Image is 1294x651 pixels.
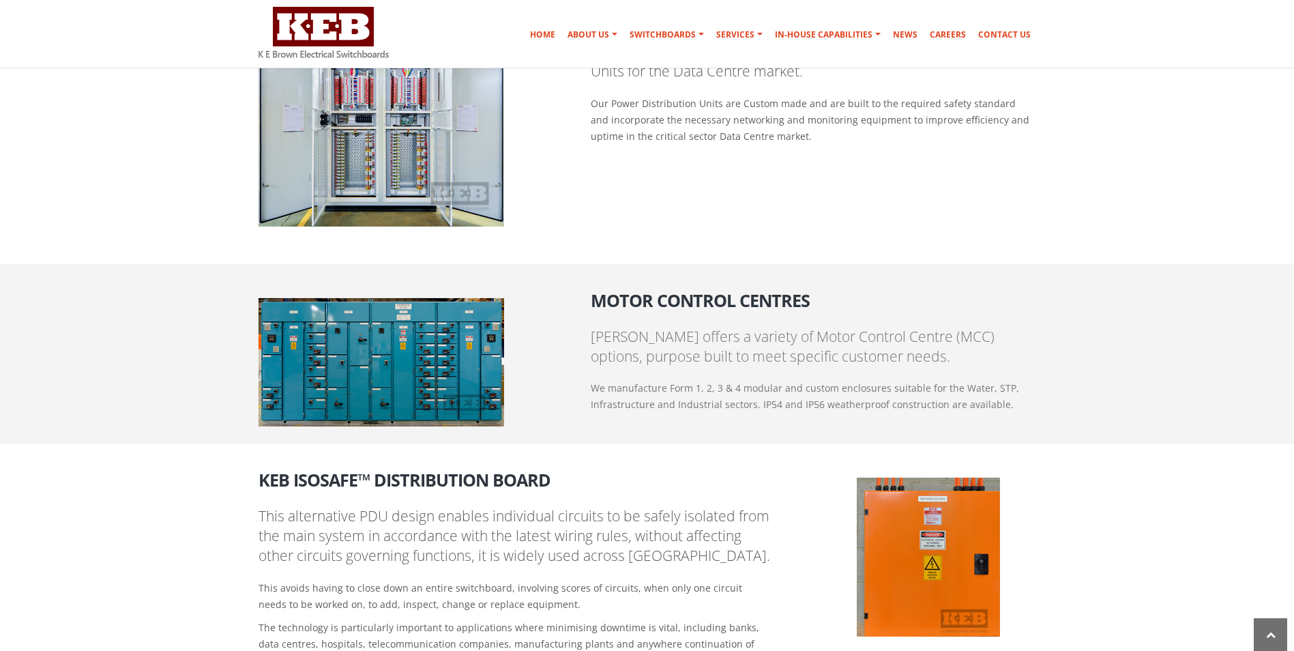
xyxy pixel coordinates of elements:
a: Services [711,21,768,48]
a: Switchboards [624,21,709,48]
h2: Motor Control Centres [591,281,1036,310]
p: We manufacture Form 1, 2, 3 & 4 modular and custom enclosures suitable for the Water, STP, Infras... [591,380,1036,413]
p: This alternative PDU design enables individual circuits to be safely isolated from the main syste... [259,506,770,566]
p: [PERSON_NAME] offers a variety of Motor Control Centre (MCC) options, purpose built to meet speci... [591,327,1036,367]
p: This avoids having to close down an entire switchboard, involving scores of circuits, when only o... [259,580,770,613]
img: K E Brown Electrical Switchboards [259,7,389,58]
a: Home [525,21,561,48]
a: Contact Us [973,21,1036,48]
h2: KEB IsoSafe™ Distribution Board [259,461,770,489]
a: Careers [924,21,971,48]
p: Our Power Distribution Units are Custom made and are built to the required safety standard and in... [591,96,1036,145]
a: News [887,21,923,48]
a: In-house Capabilities [769,21,886,48]
a: About Us [562,21,623,48]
